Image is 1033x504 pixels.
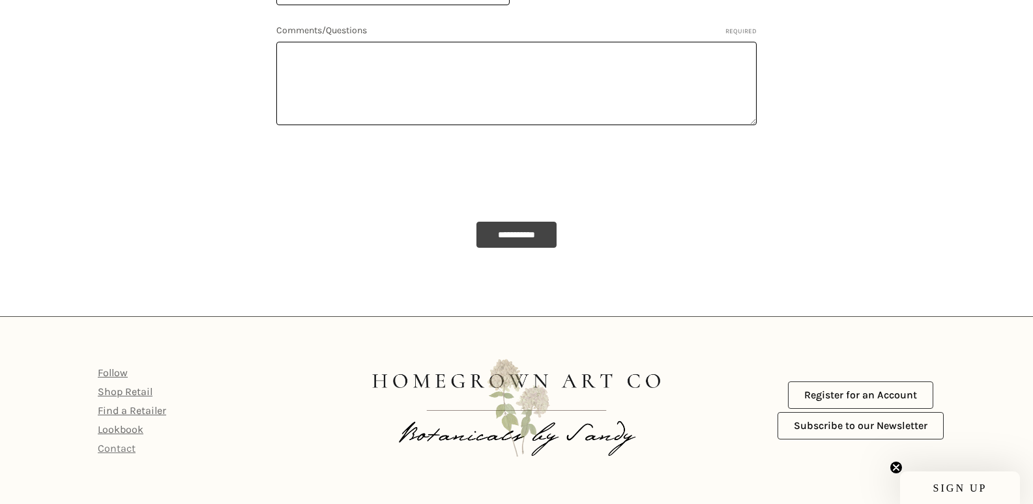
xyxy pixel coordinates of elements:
a: Subscribe to our Newsletter [778,412,944,439]
small: Required [725,27,757,37]
a: Follow [98,366,128,379]
div: Register for an Account [778,381,944,409]
label: Comments/Questions [276,23,757,37]
a: Find a Retailer [98,404,166,417]
a: Register for an Account [788,381,933,409]
a: Lookbook [98,423,143,436]
a: Shop Retail [98,385,153,398]
a: Contact [98,442,136,454]
span: SIGN UP [933,482,987,494]
iframe: reCAPTCHA [276,143,474,194]
div: SIGN UPClose teaser [900,471,1020,504]
button: Close teaser [890,461,903,474]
